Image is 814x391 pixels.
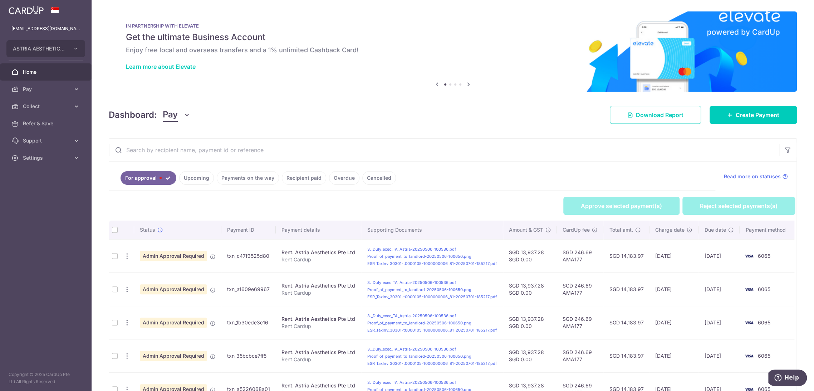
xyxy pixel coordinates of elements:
[367,320,471,325] a: Proof_of_payment_to_landlord-20250506-100650.png
[126,23,780,29] p: IN PARTNERSHIP WITH ELEVATE
[757,286,770,292] span: 6065
[609,226,633,233] span: Total amt.
[281,349,355,356] div: Rent. Astria Aesthetics Pte Ltd
[704,226,726,233] span: Due date
[698,306,740,339] td: [DATE]
[367,261,496,266] a: ESR_TaxInv_30301-t0000105-1000000006_81-20250701-185217.pdf
[509,226,543,233] span: Amount & GST
[367,254,471,259] a: Proof_of_payment_to_landlord-20250506-100650.png
[698,239,740,272] td: [DATE]
[367,287,471,292] a: Proof_of_payment_to_landlord-20250506-100650.png
[503,239,557,272] td: SGD 13,937.28 SGD 0.00
[610,106,701,124] a: Download Report
[603,239,649,272] td: SGD 14,183.97
[367,380,456,385] a: 3._Duly_exec_TA_Astria-20250506-100536.pdf
[557,306,603,339] td: SGD 246.69 AMA177
[503,272,557,306] td: SGD 13,937.28 SGD 0.00
[281,315,355,323] div: Rent. Astria Aesthetics Pte Ltd
[724,173,788,180] a: Read more on statuses
[140,318,207,328] span: Admin Approval Required
[742,352,756,360] img: Bank Card
[603,306,649,339] td: SGD 14,183.97
[281,282,355,289] div: Rent. Astria Aesthetics Pte Ltd
[9,6,44,14] img: CardUp
[503,306,557,339] td: SGD 13,937.28 SGD 0.00
[636,111,683,119] span: Download Report
[221,339,276,372] td: txn_35bcbce7ff5
[367,280,456,285] a: 3._Duly_exec_TA_Astria-20250506-100536.pdf
[23,103,70,110] span: Collect
[710,106,797,124] a: Create Payment
[221,239,276,272] td: txn_c47f3525d80
[121,171,176,185] a: For approval
[281,382,355,389] div: Rent. Astria Aesthetics Pte Ltd
[649,239,698,272] td: [DATE]
[126,63,196,70] a: Learn more about Elevate
[221,306,276,339] td: txn_1b30ede3c16
[13,45,66,52] span: ASTRIA AESTHETICS PTE. LTD.
[367,354,471,359] a: Proof_of_payment_to_landlord-20250506-100650.png
[126,46,780,54] h6: Enjoy free local and overseas transfers and a 1% unlimited Cashback Card!
[724,173,781,180] span: Read more on statuses
[23,86,70,93] span: Pay
[6,40,85,57] button: ASTRIA AESTHETICS PTE. LTD.
[757,353,770,359] span: 6065
[109,11,797,92] img: Renovation banner
[503,339,557,372] td: SGD 13,937.28 SGD 0.00
[109,139,779,161] input: Search by recipient name, payment id or reference
[557,239,603,272] td: SGD 246.69 AMA177
[281,256,355,263] p: Rent Cardup
[281,356,355,363] p: Rent Cardup
[23,137,70,144] span: Support
[217,171,279,185] a: Payments on the way
[23,154,70,161] span: Settings
[367,313,456,318] a: 3._Duly_exec_TA_Astria-20250506-100536.pdf
[768,370,807,387] iframe: Opens a widget where you can find more information
[557,272,603,306] td: SGD 246.69 AMA177
[736,111,779,119] span: Create Payment
[140,351,207,361] span: Admin Approval Required
[179,171,214,185] a: Upcoming
[742,285,756,294] img: Bank Card
[649,339,698,372] td: [DATE]
[281,323,355,330] p: Rent Cardup
[740,221,794,239] th: Payment method
[282,171,326,185] a: Recipient paid
[140,251,207,261] span: Admin Approval Required
[163,108,178,122] span: Pay
[698,339,740,372] td: [DATE]
[698,272,740,306] td: [DATE]
[362,171,396,185] a: Cancelled
[140,226,155,233] span: Status
[11,25,80,32] p: [EMAIL_ADDRESS][DOMAIN_NAME]
[742,252,756,260] img: Bank Card
[649,272,698,306] td: [DATE]
[23,68,70,76] span: Home
[221,272,276,306] td: txn_a1609e69967
[126,32,780,43] h5: Get the ultimate Business Account
[109,108,157,121] h4: Dashboard:
[23,120,70,127] span: Refer & Save
[367,247,456,252] a: 3._Duly_exec_TA_Astria-20250506-100536.pdf
[367,361,496,366] a: ESR_TaxInv_30301-t0000105-1000000006_81-20250701-185217.pdf
[655,226,685,233] span: Charge date
[221,221,276,239] th: Payment ID
[367,294,496,299] a: ESR_TaxInv_30301-t0000105-1000000006_81-20250701-185217.pdf
[742,318,756,327] img: Bank Card
[276,221,361,239] th: Payment details
[367,347,456,352] a: 3._Duly_exec_TA_Astria-20250506-100536.pdf
[281,289,355,296] p: Rent Cardup
[757,253,770,259] span: 6065
[361,221,503,239] th: Supporting Documents
[557,339,603,372] td: SGD 246.69 AMA177
[163,108,190,122] button: Pay
[649,306,698,339] td: [DATE]
[603,339,649,372] td: SGD 14,183.97
[140,284,207,294] span: Admin Approval Required
[603,272,649,306] td: SGD 14,183.97
[281,249,355,256] div: Rent. Astria Aesthetics Pte Ltd
[757,319,770,325] span: 6065
[563,226,590,233] span: CardUp fee
[329,171,359,185] a: Overdue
